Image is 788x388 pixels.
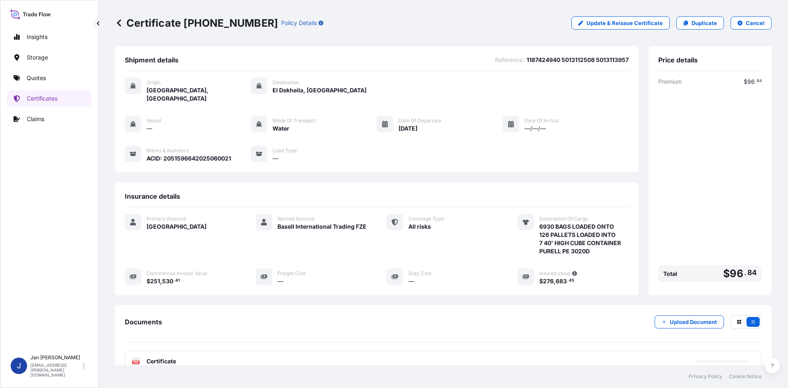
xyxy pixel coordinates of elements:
span: Insurance details [125,192,180,200]
span: Price details [658,56,698,64]
span: [DATE] [399,124,417,133]
p: Certificate [PHONE_NUMBER] [115,16,278,30]
span: $ [744,79,747,85]
p: Insights [27,33,48,41]
span: Total [663,270,677,278]
a: Quotes [7,70,92,86]
span: Water [273,124,289,133]
p: Certificates [27,94,57,103]
p: Jan [PERSON_NAME] [30,354,81,361]
span: 84 [757,80,762,83]
button: Cancel [731,16,772,30]
span: $ [147,278,150,284]
span: El Dekheila, [GEOGRAPHIC_DATA] [273,86,367,94]
span: Premium [658,78,682,86]
span: Load Type [273,147,297,154]
a: Storage [7,49,92,66]
span: . [755,80,756,83]
span: Date of Departure [399,117,441,124]
p: Upload Document [670,318,717,326]
span: —/—/— [525,124,546,133]
span: Coverage Type [408,216,444,222]
span: Origin [147,79,160,86]
span: Mode of Transport [273,117,316,124]
span: 276 [543,278,554,284]
span: — [277,277,283,285]
span: 251 [150,278,160,284]
span: Commercial Invoice Value [147,270,207,277]
span: — [273,154,278,163]
span: Freight Cost [277,270,306,277]
span: Certificate [147,357,176,365]
span: $ [723,269,730,279]
a: Duplicate [676,16,724,30]
span: Date of Arrival [525,117,559,124]
p: Quotes [27,74,46,82]
span: ACID: 2051596642025060021 [147,154,231,163]
p: Cancel [746,19,765,27]
span: Vessel [147,117,161,124]
a: Privacy Policy [689,373,722,380]
p: [EMAIL_ADDRESS][PERSON_NAME][DOMAIN_NAME] [30,363,81,377]
a: Certificates [7,90,92,107]
span: 530 [162,278,173,284]
span: Named Assured [277,216,314,222]
span: J [17,362,21,370]
span: 45 [569,279,574,282]
span: Basell International Trading FZE [277,223,367,231]
p: Claims [27,115,44,123]
span: [GEOGRAPHIC_DATA] [147,223,206,231]
span: Insured Value [539,270,570,277]
p: Policy Details [281,19,317,27]
span: 6930 BAGS LOADED ONTO 126 PALLETS LOADED INTO 7 40' HIGH CUBE CONTAINER PURELL PE 3020D [539,223,621,255]
span: , [554,278,556,284]
span: 96 [747,79,755,85]
span: 1187424940 5013112508 5013113957 [527,56,629,64]
span: Reference : [495,56,524,64]
span: Destination [273,79,299,86]
span: Documents [125,318,162,326]
span: — [408,277,414,285]
span: Duty Cost [408,270,431,277]
span: 96 [730,269,743,279]
a: Update & Reissue Certificate [571,16,670,30]
a: Claims [7,111,92,127]
span: Shipment details [125,56,179,64]
span: , [160,278,162,284]
span: $ [539,278,543,284]
p: Update & Reissue Certificate [586,19,663,27]
a: Cookie Notice [729,373,762,380]
p: Duplicate [692,19,717,27]
span: 683 [556,278,567,284]
p: Storage [27,53,48,62]
span: All risks [408,223,431,231]
span: [GEOGRAPHIC_DATA], [GEOGRAPHIC_DATA] [147,86,251,103]
span: Description Of Cargo [539,216,588,222]
span: Marks & Numbers [147,147,188,154]
a: Insights [7,29,92,45]
span: 84 [747,270,757,275]
span: . [567,279,568,282]
span: — [147,124,152,133]
span: . [174,279,175,282]
span: 41 [175,279,180,282]
text: PDF [133,361,139,364]
span: . [744,270,747,275]
span: Primary Assured [147,216,186,222]
button: Upload Document [655,315,724,328]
